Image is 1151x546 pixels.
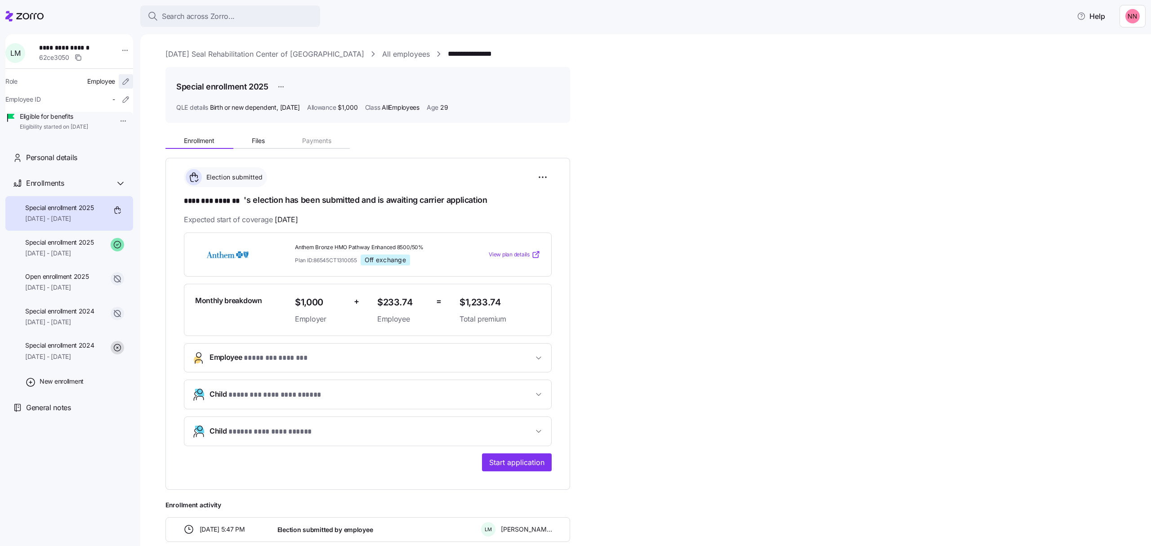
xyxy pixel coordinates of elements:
span: [DATE] 5:47 PM [200,525,245,534]
span: L M [485,527,492,532]
span: [DATE] [275,214,298,225]
h1: Special enrollment 2025 [176,81,268,92]
span: Election submitted [204,173,263,182]
span: Employee ID [5,95,41,104]
span: Employee [210,352,308,364]
span: [DATE] - [DATE] [25,352,94,361]
span: Child [210,389,322,401]
img: 37cb906d10cb440dd1cb011682786431 [1125,9,1140,23]
span: Birth or new dependent , [210,103,300,112]
span: 62ce3050 [39,53,69,62]
span: 29 [440,103,448,112]
span: L M [10,49,20,57]
span: General notes [26,402,71,413]
span: Special enrollment 2025 [25,203,94,212]
span: Allowance [307,103,336,112]
span: [PERSON_NAME] [501,525,552,534]
span: Special enrollment 2024 [25,341,94,350]
span: [DATE] - [DATE] [25,283,89,292]
span: Help [1077,11,1105,22]
a: View plan details [489,250,540,259]
span: Employee [377,313,429,325]
a: [DATE] Seal Rehabilitation Center of [GEOGRAPHIC_DATA] [165,49,364,60]
span: Eligible for benefits [20,112,88,121]
span: $1,233.74 [460,295,540,310]
span: Enrollment activity [165,501,570,510]
span: Personal details [26,152,77,163]
span: $233.74 [377,295,429,310]
span: View plan details [489,251,530,259]
span: - [112,95,115,104]
span: Expected start of coverage [184,214,298,225]
span: Enrollments [26,178,64,189]
span: Files [252,138,265,144]
span: Age [427,103,438,112]
button: Search across Zorro... [140,5,320,27]
span: [DATE] - [DATE] [25,214,94,223]
span: Start application [489,457,544,468]
span: New enrollment [40,377,84,386]
span: Election submitted by employee [277,525,373,534]
span: $1,000 [338,103,357,112]
span: Child [210,425,316,438]
span: Employer [295,313,347,325]
img: Anthem [195,244,260,265]
button: Start application [482,453,552,471]
span: Role [5,77,18,86]
span: Off exchange [365,256,406,264]
span: = [436,295,442,308]
span: Employee [87,77,115,86]
button: Help [1070,7,1112,25]
span: AllEmployees [382,103,419,112]
span: Search across Zorro... [162,11,235,22]
span: $1,000 [295,295,347,310]
span: Special enrollment 2024 [25,307,94,316]
span: QLE details [176,103,208,112]
span: Special enrollment 2025 [25,238,94,247]
span: [DATE] [280,103,300,112]
span: Class [365,103,380,112]
span: [DATE] - [DATE] [25,249,94,258]
span: Total premium [460,313,540,325]
a: All employees [382,49,430,60]
span: Monthly breakdown [195,295,262,306]
span: Enrollment [184,138,214,144]
h1: 's election has been submitted and is awaiting carrier application [184,194,552,207]
span: [DATE] - [DATE] [25,318,94,327]
span: Anthem Bronze HMO Pathway Enhanced 8500/50% [295,244,452,251]
span: Eligibility started on [DATE] [20,123,88,131]
span: + [354,295,359,308]
span: Plan ID: 86545CT1310055 [295,256,357,264]
span: Payments [302,138,331,144]
span: Open enrollment 2025 [25,272,89,281]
